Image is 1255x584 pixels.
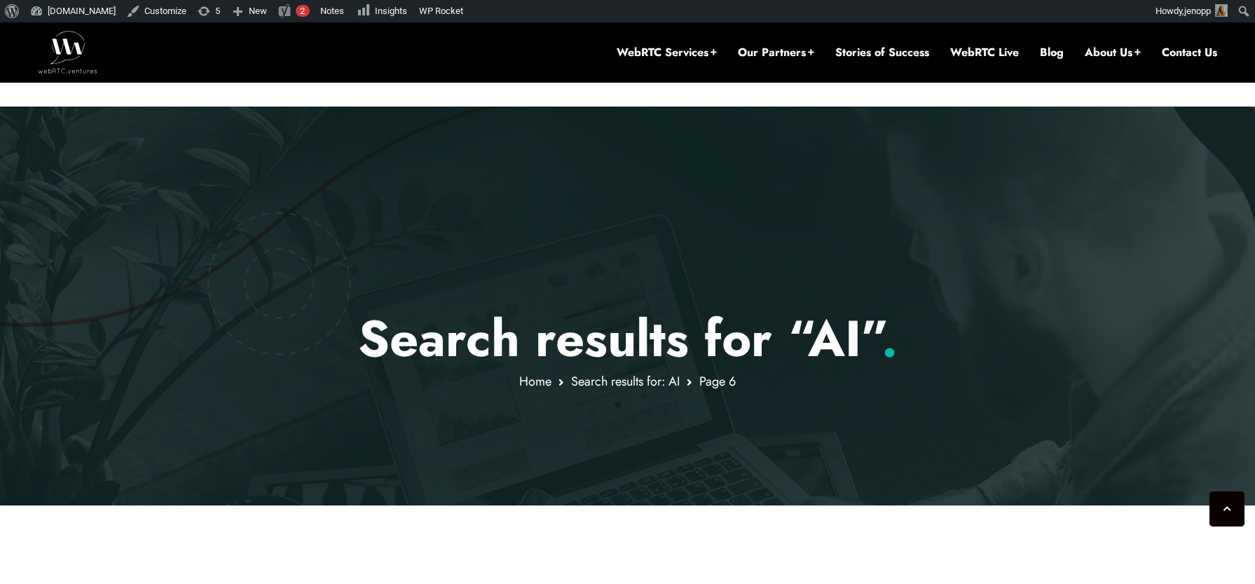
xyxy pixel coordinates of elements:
span: . [882,302,898,375]
a: WebRTC Live [950,45,1019,60]
span: jenopp [1184,6,1211,16]
span: 2 [300,6,305,16]
a: Home [519,372,551,391]
a: About Us [1085,45,1141,60]
span: Page 6 [699,372,736,391]
a: Blog [1040,45,1064,60]
img: WebRTC.ventures [38,31,97,73]
p: Search results for “AI” [217,308,1038,369]
a: WebRTC Services [617,45,717,60]
a: Stories of Success [835,45,929,60]
a: Search results for: AI [571,372,680,391]
a: Contact Us [1162,45,1217,60]
span: Insights [375,6,407,16]
a: Our Partners [738,45,814,60]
